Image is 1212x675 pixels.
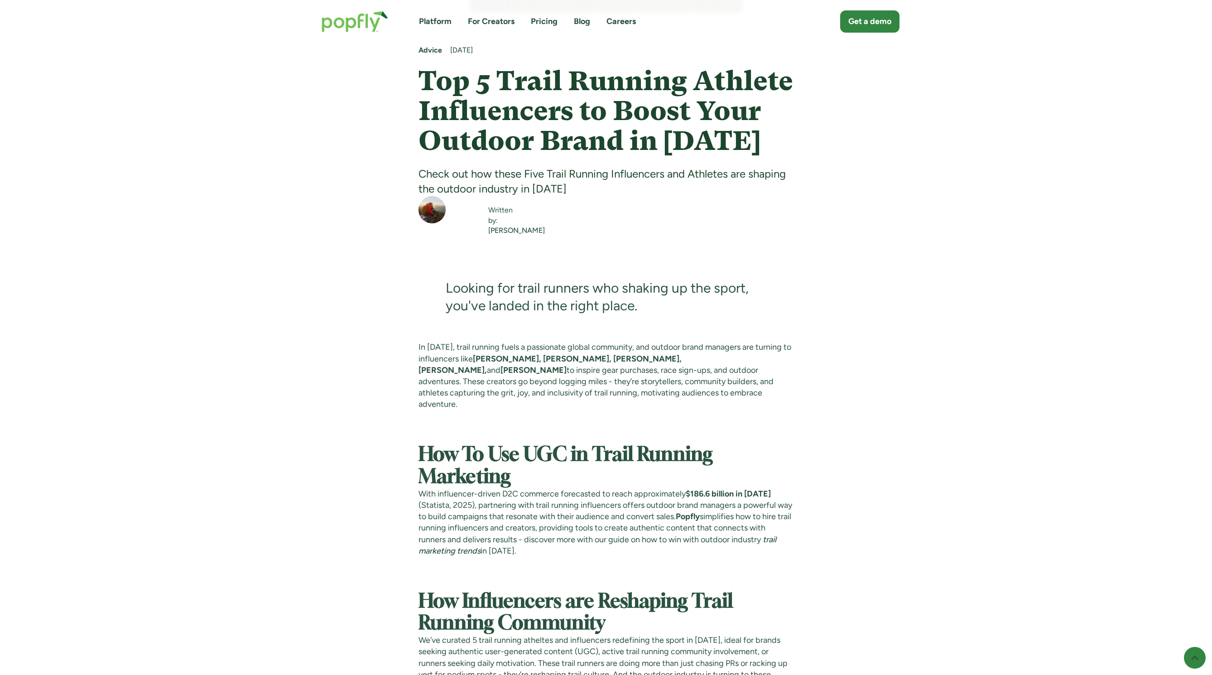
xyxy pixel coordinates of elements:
[418,568,794,579] p: ‍
[418,422,794,433] p: ‍
[500,365,567,375] strong: [PERSON_NAME]
[418,45,442,55] a: Advice
[418,535,776,556] a: trail marketing trends
[313,2,397,41] a: home
[418,354,682,375] strong: [PERSON_NAME], [PERSON_NAME], [PERSON_NAME], [PERSON_NAME],
[574,16,590,27] a: Blog
[840,10,899,33] a: Get a demo
[450,45,794,55] div: [DATE]
[606,16,636,27] a: Careers
[468,16,515,27] a: For Creators
[418,446,713,486] strong: How To Use UGC in Trail Running Marketing
[488,205,628,226] div: Written by:
[848,16,891,27] div: Get a demo
[418,488,794,557] p: With influencer-driven D2C commerce forecasted to reach approximately (Statista, 2025), partnerin...
[418,252,794,342] blockquote: Looking for trail runners who shaking up the sport, you've landed in the right place.
[418,46,442,54] strong: Advice
[418,66,794,156] h1: Top 5 Trail Running Athlete Influencers to Boost Your Outdoor Brand in [DATE]
[419,16,452,27] a: Platform
[418,593,733,633] strong: How Influencers are Reshaping Trail Running Community
[418,342,794,410] p: In [DATE], trail running fuels a passionate global community, and outdoor brand managers are turn...
[686,489,771,499] strong: $186.6 billion in [DATE]
[531,16,558,27] a: Pricing
[418,167,794,196] div: Check out how these Five Trail Running Influencers and Athletes are shaping the outdoor industry ...
[676,511,700,521] strong: Popfly
[488,226,545,236] a: [PERSON_NAME]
